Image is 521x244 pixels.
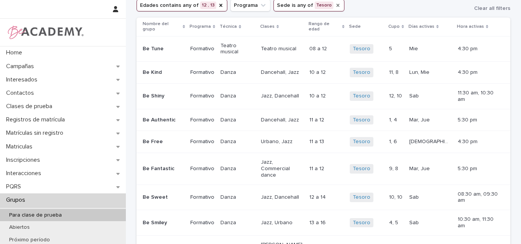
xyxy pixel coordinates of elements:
p: Formativo [190,194,214,201]
p: Sab [409,91,420,99]
p: Programa [190,22,211,31]
p: 4, 5 [389,218,400,226]
a: Tesoro [353,69,370,76]
tr: Be FantasticFormativoDanzaJazz, Commercial dance11 a 1211 a 12 Tesoro 9, 89, 8 Mar, JueMar, Jue 5... [137,153,510,185]
p: Campañas [3,63,40,70]
p: Sab [409,193,420,201]
p: 08:30 am, 09:30 am [458,191,498,204]
p: Interesados [3,76,43,83]
p: Danza [220,69,255,76]
p: 11:30 am, 10:30 am [458,90,498,103]
p: 5:30 pm [458,166,498,172]
p: Mar, Jue [409,115,431,123]
p: Urbano, Jazz [261,139,303,145]
p: Danza [220,139,255,145]
p: Para clase de prueba [3,212,68,218]
p: Formativo [190,46,214,52]
p: Sede [349,22,361,31]
p: 4:30 pm [458,139,498,145]
p: Danza [220,166,255,172]
p: 10 a 12 [309,91,327,99]
p: Cupo [388,22,400,31]
p: Dancehall, Jazz [261,69,303,76]
p: Próximo período [3,237,56,243]
p: Abiertos [3,224,36,231]
a: Tesoro [353,93,370,99]
p: Mar, Jue [409,164,431,172]
p: Interacciones [3,170,47,177]
p: 1, 4 [389,115,399,123]
a: Tesoro [353,46,370,52]
p: 12, 10 [389,91,404,99]
p: Jazz, Dancehall [261,93,303,99]
a: Tesoro [353,220,370,226]
tr: Be SweetFormativoDanzaJazz, Dancehall12 a 1412 a 14 Tesoro 10, 1010, 10 SabSab 08:30 am, 09:30 am [137,185,510,210]
p: Rango de edad [309,20,340,34]
p: Home [3,49,28,56]
p: 10, 10 [389,193,404,201]
p: Be Kind [143,69,184,76]
p: Be Sweet [143,194,184,201]
p: Clases de prueba [3,103,58,110]
p: 12 a 14 [309,193,327,201]
p: Be Free [143,139,184,145]
p: 5 [389,44,394,52]
p: Dancehall, Jazz [261,117,303,123]
tr: Be KindFormativoDanzaDancehall, Jazz10 a 1210 a 12 Tesoro 11, 811, 8 Lun, MieLun, Mie 4:30 pm [137,62,510,84]
p: Mie [409,44,420,52]
p: Be Fantastic [143,166,184,172]
p: Inscripciones [3,156,46,164]
p: Formativo [190,166,214,172]
p: [DEMOGRAPHIC_DATA], Mar [409,137,453,145]
p: Clases [260,22,275,31]
p: Danza [220,194,255,201]
a: Tesoro [353,139,370,145]
p: 11 a 12 [309,115,326,123]
p: 1, 6 [389,137,399,145]
p: Días activas [408,22,434,31]
tr: Be SmileyFormativoDanzaJazz, Urbano13 a 1613 a 16 Tesoro 4, 54, 5 SabSab 10:30 am, 11:30 am [137,210,510,236]
tr: Be ShinyFormativoDanzaJazz, Dancehall10 a 1210 a 12 Tesoro 12, 1012, 10 SabSab 11:30 am, 10:30 am [137,83,510,109]
p: 10:30 am, 11:30 am [458,216,498,229]
p: Formativo [190,69,214,76]
p: Formativo [190,93,214,99]
p: Be Authentic [143,117,184,123]
p: 08 a 12 [309,44,328,52]
p: Jazz, Urbano [261,220,303,226]
p: Técnica [220,22,237,31]
p: Be Tune [143,46,184,52]
p: 11 a 12 [309,164,326,172]
tr: Be AuthenticFormativoDanzaDancehall, Jazz11 a 1211 a 12 Tesoro 1, 41, 4 Mar, JueMar, Jue 5:30 pm [137,109,510,131]
p: 9, 8 [389,164,400,172]
p: Danza [220,93,255,99]
p: Registros de matrícula [3,116,71,123]
img: WPrjXfSUmiLcdUfaYY4Q [6,25,84,40]
tr: Be FreeFormativoDanzaUrbano, Jazz11 a 1311 a 13 Tesoro 1, 61, 6 [DEMOGRAPHIC_DATA], Mar[DEMOGRAPH... [137,131,510,153]
p: 10 a 12 [309,68,327,76]
p: Grupos [3,196,31,204]
p: 11, 8 [389,68,400,76]
p: Be Smiley [143,220,184,226]
p: Teatro musical [261,46,303,52]
tr: Be TuneFormativoTeatro musicalTeatro musical08 a 1208 a 12 Tesoro 55 MieMie 4:30 pm [137,36,510,62]
p: Jazz, Dancehall [261,194,303,201]
a: Tesoro [353,194,370,201]
p: Matrículas sin registro [3,129,69,137]
a: Tesoro [353,117,370,123]
p: 11 a 13 [309,137,326,145]
p: PQRS [3,183,27,190]
button: Clear all filters [468,6,510,11]
p: Hora activas [457,22,484,31]
p: 4:30 pm [458,69,498,76]
p: Formativo [190,117,214,123]
p: Danza [220,117,255,123]
p: 13 a 16 [309,218,327,226]
p: Matriculas [3,143,39,150]
p: Be Shiny [143,93,184,99]
p: Teatro musical [220,43,255,56]
p: Nombre del grupo [143,20,181,34]
p: Sab [409,218,420,226]
p: 4:30 pm [458,46,498,52]
span: Clear all filters [474,6,510,11]
p: Formativo [190,139,214,145]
